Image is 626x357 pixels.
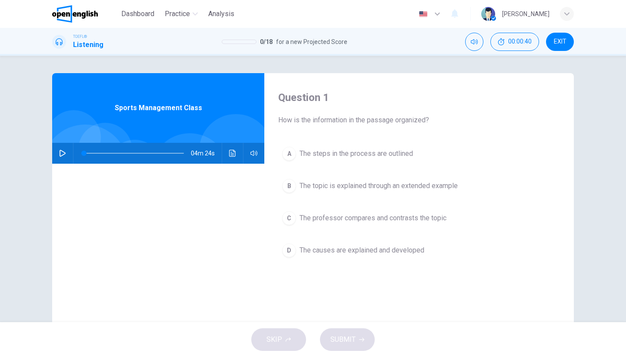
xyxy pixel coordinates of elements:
[205,6,238,22] button: Analysis
[278,91,560,104] h4: Question 1
[508,38,532,45] span: 00:00:40
[73,34,87,40] span: TOEFL®
[278,239,560,261] button: DThe causes are explained and developed
[300,245,424,256] span: The causes are explained and developed
[300,148,413,159] span: The steps in the process are outlined
[118,6,158,22] button: Dashboard
[165,9,190,19] span: Practice
[276,37,347,47] span: for a new Projected Score
[300,181,458,191] span: The topic is explained through an extended example
[121,9,154,19] span: Dashboard
[282,147,296,161] div: A
[465,33,483,51] div: Mute
[278,175,560,197] button: BThe topic is explained through an extended example
[52,5,98,23] img: OpenEnglish logo
[191,143,222,164] span: 04m 24s
[161,6,201,22] button: Practice
[278,207,560,229] button: CThe professor compares and contrasts the topic
[554,38,566,45] span: EXIT
[282,179,296,193] div: B
[52,5,118,23] a: OpenEnglish logo
[73,40,103,50] h1: Listening
[490,33,539,51] button: 00:00:40
[278,115,560,125] span: How is the information in the passage organized?
[208,9,234,19] span: Analysis
[115,103,202,113] span: Sports Management Class
[490,33,539,51] div: Hide
[282,211,296,225] div: C
[418,11,429,17] img: en
[226,143,240,164] button: Click to see the audio transcription
[300,213,446,223] span: The professor compares and contrasts the topic
[260,37,273,47] span: 0 / 18
[278,143,560,165] button: AThe steps in the process are outlined
[502,9,549,19] div: [PERSON_NAME]
[481,7,495,21] img: Profile picture
[282,243,296,257] div: D
[546,33,574,51] button: EXIT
